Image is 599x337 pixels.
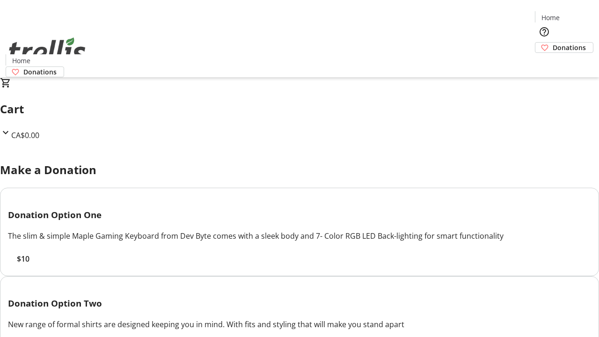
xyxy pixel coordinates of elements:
[8,297,591,310] h3: Donation Option Two
[6,66,64,77] a: Donations
[6,27,89,74] img: Orient E2E Organization bW73qfA9ru's Logo
[6,56,36,66] a: Home
[23,67,57,77] span: Donations
[553,43,586,52] span: Donations
[541,13,560,22] span: Home
[8,253,38,264] button: $10
[17,253,29,264] span: $10
[12,56,30,66] span: Home
[535,53,554,72] button: Cart
[11,130,39,140] span: CA$0.00
[8,230,591,242] div: The slim & simple Maple Gaming Keyboard from Dev Byte comes with a sleek body and 7- Color RGB LE...
[8,319,591,330] div: New range of formal shirts are designed keeping you in mind. With fits and styling that will make...
[535,22,554,41] button: Help
[535,13,565,22] a: Home
[535,42,593,53] a: Donations
[8,208,591,221] h3: Donation Option One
